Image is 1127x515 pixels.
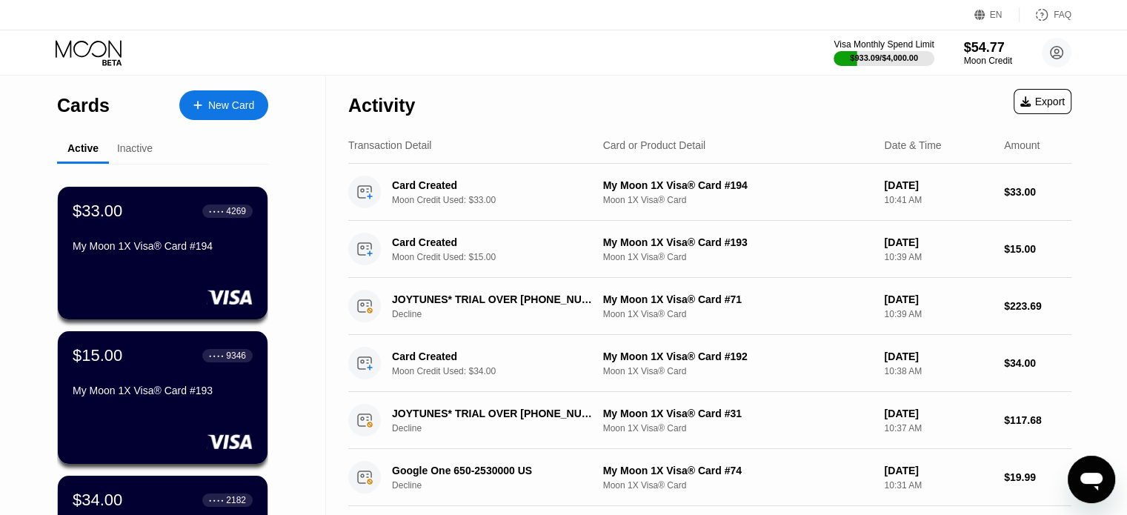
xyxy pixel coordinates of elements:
div: ● ● ● ● [209,353,224,358]
div: My Moon 1X Visa® Card #193 [603,236,873,248]
div: Transaction Detail [348,139,431,151]
div: Moon Credit [964,56,1012,66]
div: My Moon 1X Visa® Card #194 [73,240,253,252]
div: $19.99 [1004,471,1071,483]
div: 2182 [226,495,246,505]
div: JOYTUNES* TRIAL OVER [PHONE_NUMBER] USDeclineMy Moon 1X Visa® Card #71Moon 1X Visa® Card[DATE]10:... [348,278,1071,335]
iframe: Button to launch messaging window, conversation in progress [1068,456,1115,503]
div: Moon Credit Used: $34.00 [392,366,611,376]
div: Card CreatedMoon Credit Used: $15.00My Moon 1X Visa® Card #193Moon 1X Visa® Card[DATE]10:39 AM$15.00 [348,221,1071,278]
div: Activity [348,95,415,116]
div: $54.77 [964,40,1012,56]
div: ● ● ● ● [209,498,224,502]
div: $15.00● ● ● ●9346My Moon 1X Visa® Card #193 [58,331,267,464]
div: Amount [1004,139,1040,151]
div: Visa Monthly Spend Limit [834,39,934,50]
div: Inactive [117,142,153,154]
div: 10:31 AM [884,480,992,491]
div: New Card [208,99,254,112]
div: Google One 650-2530000 USDeclineMy Moon 1X Visa® Card #74Moon 1X Visa® Card[DATE]10:31 AM$19.99 [348,449,1071,506]
div: [DATE] [884,350,992,362]
div: Moon 1X Visa® Card [603,423,873,433]
div: My Moon 1X Visa® Card #193 [73,385,253,396]
div: My Moon 1X Visa® Card #31 [603,408,873,419]
div: $34.00 [1004,357,1071,369]
div: FAQ [1020,7,1071,22]
div: My Moon 1X Visa® Card #194 [603,179,873,191]
div: 10:37 AM [884,423,992,433]
div: JOYTUNES* TRIAL OVER [PHONE_NUMBER] US [392,293,595,305]
div: Decline [392,309,611,319]
div: $54.77Moon Credit [964,40,1012,66]
div: Moon Credit Used: $15.00 [392,252,611,262]
div: Date & Time [884,139,941,151]
div: $34.00 [73,491,122,510]
div: JOYTUNES* TRIAL OVER [PHONE_NUMBER] USDeclineMy Moon 1X Visa® Card #31Moon 1X Visa® Card[DATE]10:... [348,392,1071,449]
div: EN [974,7,1020,22]
div: 10:39 AM [884,252,992,262]
div: 10:38 AM [884,366,992,376]
div: [DATE] [884,465,992,476]
div: Card CreatedMoon Credit Used: $33.00My Moon 1X Visa® Card #194Moon 1X Visa® Card[DATE]10:41 AM$33.00 [348,164,1071,221]
div: Decline [392,480,611,491]
div: [DATE] [884,236,992,248]
div: Moon 1X Visa® Card [603,252,873,262]
div: New Card [179,90,268,120]
div: FAQ [1054,10,1071,20]
div: $15.00 [73,346,122,365]
div: My Moon 1X Visa® Card #74 [603,465,873,476]
div: 10:41 AM [884,195,992,205]
div: My Moon 1X Visa® Card #192 [603,350,873,362]
div: Google One 650-2530000 US [392,465,595,476]
div: Active [67,142,99,154]
div: Card Created [392,179,595,191]
div: [DATE] [884,179,992,191]
div: Moon 1X Visa® Card [603,366,873,376]
div: Card or Product Detail [603,139,706,151]
div: Moon 1X Visa® Card [603,195,873,205]
div: $933.09 / $4,000.00 [850,53,918,62]
div: $15.00 [1004,243,1071,255]
div: Moon 1X Visa® Card [603,480,873,491]
div: $117.68 [1004,414,1071,426]
div: EN [990,10,1003,20]
div: Moon 1X Visa® Card [603,309,873,319]
div: Visa Monthly Spend Limit$933.09/$4,000.00 [834,39,934,66]
div: Export [1014,89,1071,114]
div: $33.00● ● ● ●4269My Moon 1X Visa® Card #194 [58,187,267,319]
div: $223.69 [1004,300,1071,312]
div: 9346 [226,350,246,361]
div: My Moon 1X Visa® Card #71 [603,293,873,305]
div: Card Created [392,236,595,248]
div: Card Created [392,350,595,362]
div: Export [1020,96,1065,107]
div: 4269 [226,206,246,216]
div: Decline [392,423,611,433]
div: JOYTUNES* TRIAL OVER [PHONE_NUMBER] US [392,408,595,419]
div: ● ● ● ● [209,209,224,213]
div: Cards [57,95,110,116]
div: 10:39 AM [884,309,992,319]
div: Card CreatedMoon Credit Used: $34.00My Moon 1X Visa® Card #192Moon 1X Visa® Card[DATE]10:38 AM$34.00 [348,335,1071,392]
div: [DATE] [884,408,992,419]
div: $33.00 [1004,186,1071,198]
div: $33.00 [73,202,122,221]
div: [DATE] [884,293,992,305]
div: Moon Credit Used: $33.00 [392,195,611,205]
